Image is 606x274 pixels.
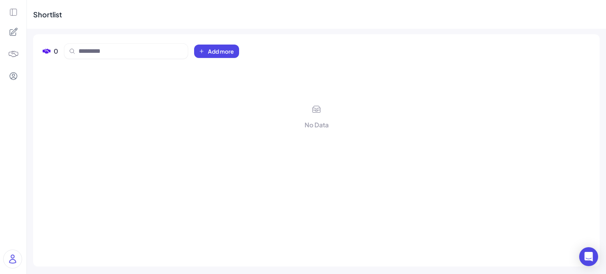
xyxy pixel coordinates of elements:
button: Add more [194,45,239,58]
span: 0 [54,47,58,56]
div: Shortlist [33,9,62,20]
img: 4blF7nbYMBMHBwcHBwcHBwcHBwcHBwcHB4es+Bd0DLy0SdzEZwAAAABJRU5ErkJggg== [8,48,19,60]
div: No Data [305,120,329,130]
div: Open Intercom Messenger [579,247,598,266]
span: Add more [208,47,234,55]
img: user_logo.png [4,250,22,268]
